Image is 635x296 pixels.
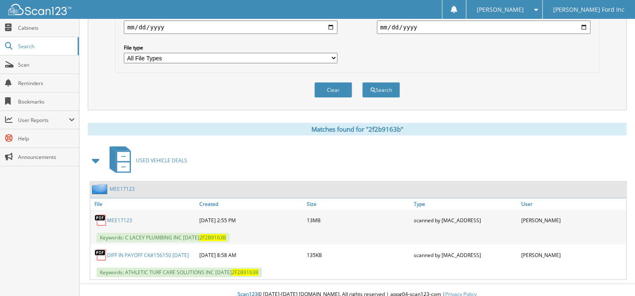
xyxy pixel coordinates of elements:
[18,80,75,87] span: Reminders
[105,144,187,177] a: USED VEHICLE DEALS
[94,214,107,226] img: PDF.png
[314,82,352,98] button: Clear
[18,153,75,161] span: Announcements
[197,247,304,263] div: [DATE] 8:58 AM
[412,247,519,263] div: scanned by [MAC_ADDRESS]
[110,185,135,192] a: MEE17123
[18,98,75,105] span: Bookmarks
[305,247,412,263] div: 135KB
[90,198,197,210] a: File
[18,43,73,50] span: Search
[92,184,110,194] img: folder2.png
[107,252,189,259] a: DIFF IN PAYOFF CK#156150 [DATE]
[232,269,259,276] span: 2F2B9163B
[305,212,412,228] div: 13MB
[18,117,69,124] span: User Reports
[107,217,132,224] a: MEE17123
[18,61,75,68] span: Scan
[477,7,524,12] span: [PERSON_NAME]
[88,123,627,135] div: Matches found for "2f2b9163b"
[519,198,626,210] a: User
[136,157,187,164] span: USED VEHICLE DEALS
[553,7,625,12] span: [PERSON_NAME] Ford Inc
[124,21,337,34] input: start
[593,256,635,296] iframe: Chat Widget
[197,212,304,228] div: [DATE] 2:55 PM
[377,21,591,34] input: end
[199,234,226,241] span: 2F2B9163B
[18,135,75,142] span: Help
[412,212,519,228] div: scanned by [MAC_ADDRESS]
[519,247,626,263] div: [PERSON_NAME]
[362,82,400,98] button: Search
[94,249,107,261] img: PDF.png
[197,198,304,210] a: Created
[8,4,71,15] img: scan123-logo-white.svg
[412,198,519,210] a: Type
[519,212,626,228] div: [PERSON_NAME]
[124,44,337,51] label: File type
[97,267,262,277] span: Keywords: ATHLETIC TURF CARE SOLUTIONS INC [DATE]
[305,198,412,210] a: Size
[97,233,230,242] span: Keywords: C LACEY PLUMBING INC [DATE]
[18,24,75,31] span: Cabinets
